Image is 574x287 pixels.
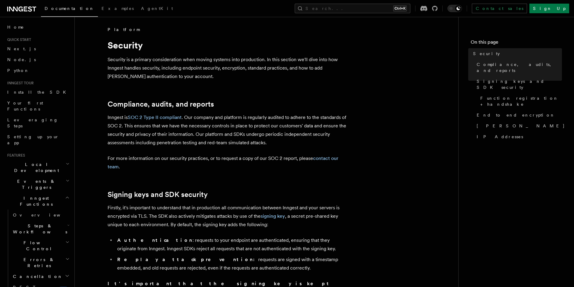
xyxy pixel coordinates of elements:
[7,57,36,62] span: Node.js
[5,37,31,42] span: Quick start
[13,213,75,217] span: Overview
[7,68,29,73] span: Python
[5,87,71,98] a: Install the SDK
[108,204,349,229] p: Firstly, it's important to understand that in production all communication between Inngest and yo...
[7,101,43,111] span: Your first Functions
[5,54,71,65] a: Node.js
[393,5,407,11] kbd: Ctrl+K
[7,117,58,128] span: Leveraging Steps
[5,161,66,173] span: Local Development
[5,98,71,114] a: Your first Functions
[261,213,285,219] a: signing key
[7,90,70,95] span: Install the SDK
[447,5,462,12] button: Toggle dark mode
[108,190,208,199] a: Signing keys and SDK security
[11,271,71,282] button: Cancellation
[5,131,71,148] a: Setting up your app
[5,176,71,193] button: Events & Triggers
[295,4,410,13] button: Search...Ctrl+K
[480,95,562,107] span: Function registration + handshake
[41,2,98,17] a: Documentation
[45,6,94,11] span: Documentation
[11,237,71,254] button: Flow Control
[98,2,137,16] a: Examples
[11,254,71,271] button: Errors & Retries
[7,24,24,30] span: Home
[471,48,562,59] a: Security
[108,113,349,147] p: Inngest is . Our company and platform is regularly audited to adhere to the standards of SOC 2. T...
[474,76,562,93] a: Signing keys and SDK security
[472,4,527,13] a: Contact sales
[128,114,182,120] a: SOC 2 Type II compliant
[529,4,569,13] a: Sign Up
[474,110,562,120] a: End to end encryption
[108,154,349,171] p: For more information on our security practices, or to request a copy of our SOC 2 report, please .
[5,22,71,33] a: Home
[477,134,523,140] span: IP Addresses
[477,112,555,118] span: End to end encryption
[11,240,65,252] span: Flow Control
[478,93,562,110] a: Function registration + handshake
[108,27,140,33] span: Platform
[5,43,71,54] a: Next.js
[5,114,71,131] a: Leveraging Steps
[11,257,65,269] span: Errors & Retries
[477,123,565,129] span: [PERSON_NAME]
[117,257,258,262] strong: Replay attack prevention:
[473,51,500,57] span: Security
[7,134,59,145] span: Setting up your app
[471,39,562,48] h4: On this page
[5,153,25,158] span: Features
[5,65,71,76] a: Python
[11,210,71,220] a: Overview
[117,237,193,243] strong: Authentication
[11,220,71,237] button: Steps & Workflows
[108,55,349,81] p: Security is a primary consideration when moving systems into production. In this section we'll di...
[474,131,562,142] a: IP Addresses
[137,2,177,16] a: AgentKit
[11,273,63,279] span: Cancellation
[474,59,562,76] a: Compliance, audits, and reports
[115,255,349,272] li: requests are signed with a timestamp embedded, and old requests are rejected, even if the request...
[5,195,65,207] span: Inngest Functions
[5,178,66,190] span: Events & Triggers
[477,61,562,73] span: Compliance, audits, and reports
[5,159,71,176] button: Local Development
[141,6,173,11] span: AgentKit
[115,236,349,253] li: : requests to your endpoint are authenticated, ensuring that they originate from Inngest. Inngest...
[5,81,34,86] span: Inngest tour
[108,40,349,51] h1: Security
[7,46,36,51] span: Next.js
[11,223,67,235] span: Steps & Workflows
[477,78,562,90] span: Signing keys and SDK security
[108,100,214,108] a: Compliance, audits, and reports
[102,6,134,11] span: Examples
[5,193,71,210] button: Inngest Functions
[474,120,562,131] a: [PERSON_NAME]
